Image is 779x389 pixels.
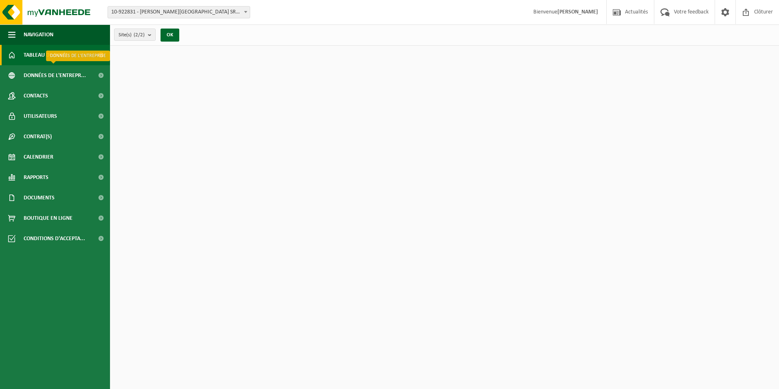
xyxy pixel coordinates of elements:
[24,86,48,106] span: Contacts
[161,29,179,42] button: OK
[24,24,53,45] span: Navigation
[108,7,250,18] span: 10-922831 - BATIA MOSA SHIPYARD MONSIN SRL - LIÈGE
[24,167,48,188] span: Rapports
[119,29,145,41] span: Site(s)
[24,126,52,147] span: Contrat(s)
[24,228,85,249] span: Conditions d'accepta...
[24,65,86,86] span: Données de l'entrepr...
[24,147,53,167] span: Calendrier
[134,32,145,38] count: (2/2)
[24,188,55,208] span: Documents
[114,29,156,41] button: Site(s)(2/2)
[108,6,250,18] span: 10-922831 - BATIA MOSA SHIPYARD MONSIN SRL - LIÈGE
[24,106,57,126] span: Utilisateurs
[24,45,68,65] span: Tableau de bord
[24,208,73,228] span: Boutique en ligne
[557,9,598,15] strong: [PERSON_NAME]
